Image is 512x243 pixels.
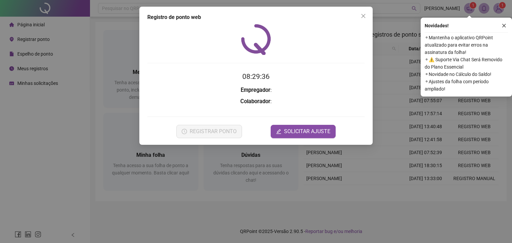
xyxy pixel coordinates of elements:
img: QRPoint [241,24,271,55]
span: SOLICITAR AJUSTE [284,127,330,135]
strong: Empregador [241,87,270,93]
button: editSOLICITAR AJUSTE [271,125,336,138]
div: Registro de ponto web [147,13,365,21]
span: ⚬ Novidade no Cálculo do Saldo! [425,71,508,78]
strong: Colaborador [240,98,270,105]
button: Close [358,11,369,21]
span: close [502,23,506,28]
span: ⚬ ⚠️ Suporte Via Chat Será Removido do Plano Essencial [425,56,508,71]
h3: : [147,97,365,106]
span: ⚬ Ajustes da folha com período ampliado! [425,78,508,93]
span: close [361,13,366,19]
span: edit [276,129,281,134]
span: Novidades ! [425,22,449,29]
span: ⚬ Mantenha o aplicativo QRPoint atualizado para evitar erros na assinatura da folha! [425,34,508,56]
button: REGISTRAR PONTO [176,125,242,138]
h3: : [147,86,365,95]
time: 08:29:36 [242,73,270,81]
